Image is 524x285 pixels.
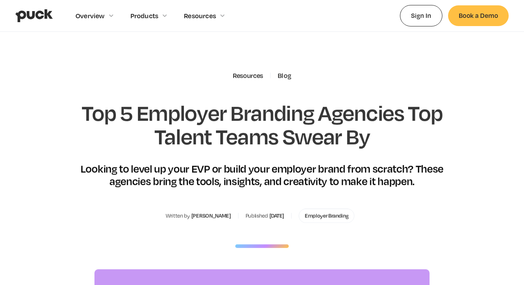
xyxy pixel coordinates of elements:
div: Overview [76,12,105,20]
div: Written by [166,212,190,219]
div: Resources [233,71,263,79]
div: Products [130,12,159,20]
a: Blog [278,71,291,79]
div: [PERSON_NAME] [191,212,231,219]
a: Book a Demo [448,5,509,26]
h1: Top 5 Employer Branding Agencies Top Talent Teams Swear By [75,101,449,147]
div: Looking to level up your EVP or build your employer brand from scratch? These agencies bring the ... [75,162,449,187]
div: [DATE] [269,212,284,219]
div: Published [246,212,268,219]
div: Employer Branding [305,212,349,219]
a: Sign In [400,5,442,26]
div: Resources [184,12,216,20]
